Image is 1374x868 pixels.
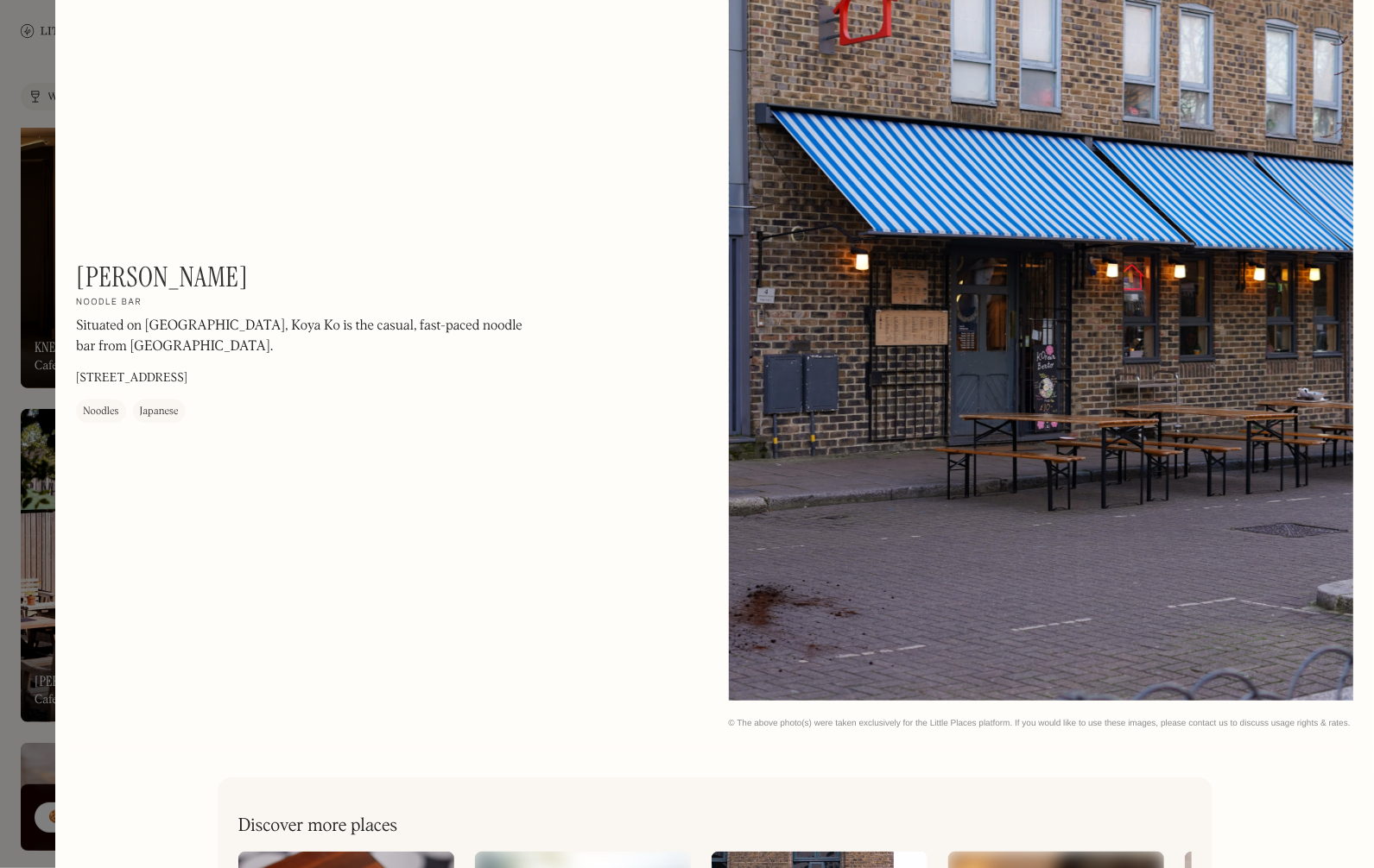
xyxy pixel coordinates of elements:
[729,718,1354,729] div: © The above photo(s) were taken exclusively for the Little Places platform. If you would like to ...
[76,297,142,309] h2: Noodle bar
[76,369,187,387] p: [STREET_ADDRESS]
[83,403,119,420] div: Noodles
[238,815,398,837] h2: Discover more places
[76,316,542,357] p: Situated on [GEOGRAPHIC_DATA], Koya Ko is the casual, fast-paced noodle bar from [GEOGRAPHIC_DATA].
[140,403,179,420] div: Japanese
[76,261,248,293] h1: [PERSON_NAME]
